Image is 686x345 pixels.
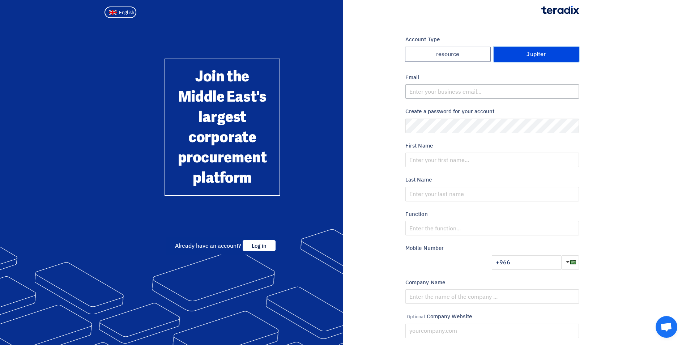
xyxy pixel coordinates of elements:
input: Enter the name of the company ... [405,289,579,304]
a: Log in [243,242,275,250]
img: en-US.png [109,10,117,15]
input: Enter your business email... [405,84,579,99]
span: Already have an account? [175,242,242,250]
font: Company Website [405,312,472,320]
font: First Name [405,142,433,150]
span: English [119,10,134,15]
font: Account Type [405,35,440,43]
label: Mobile Number [405,244,579,252]
font: Email [405,73,419,81]
span: Log in [243,240,275,251]
span: Optional [407,313,425,320]
font: Last Name [405,176,432,184]
font: Company Name [405,278,445,286]
font: Function [405,210,428,218]
button: English [105,7,136,18]
font: resource [436,51,460,57]
input: yourcompany.com [405,324,579,338]
font: Jupiter [527,51,546,57]
font: Create a password for your account [405,107,495,115]
div: Open chat [656,316,677,338]
div: Join the Middle East's largest corporate procurement platform [165,59,280,196]
input: Enter the function... [405,221,579,235]
input: Enter your last name [405,187,579,201]
input: Enter the mobile number ... [492,255,561,270]
img: Teradix logo [541,6,579,14]
input: Enter your first name... [405,153,579,167]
